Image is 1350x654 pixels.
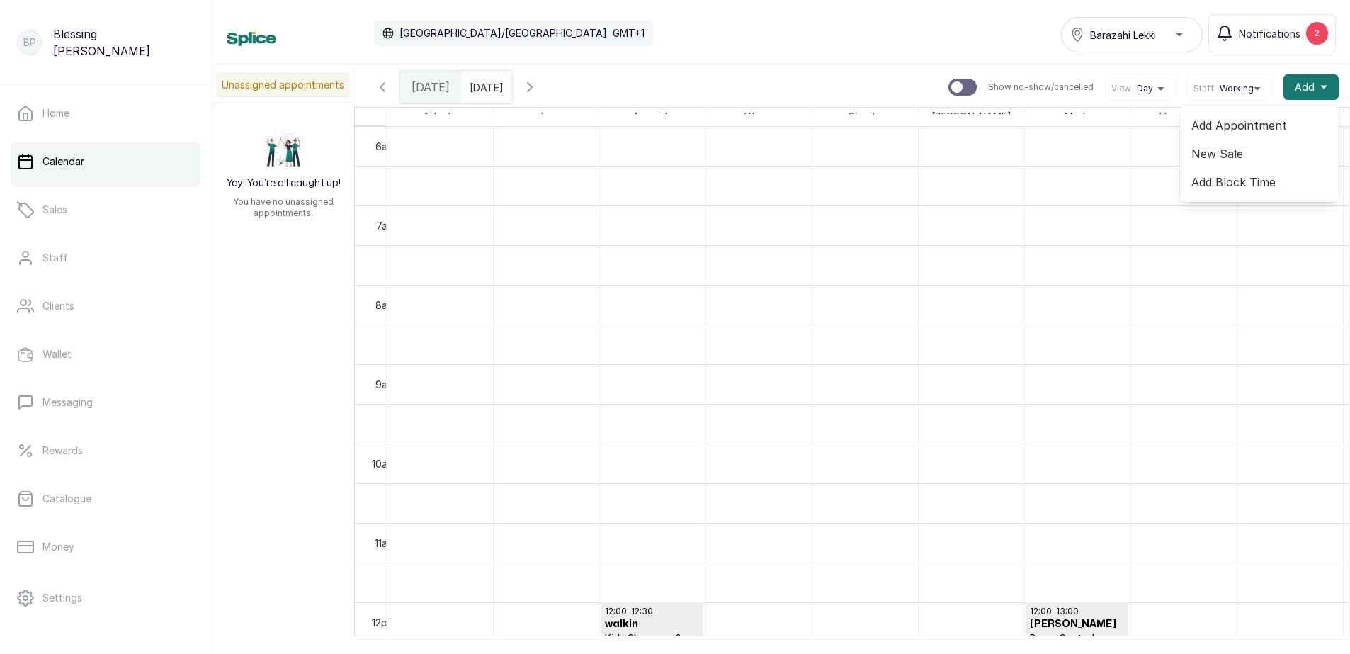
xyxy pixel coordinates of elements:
p: Money [42,540,74,554]
span: [DATE] [412,79,450,96]
a: Clients [11,286,200,326]
p: [GEOGRAPHIC_DATA]/[GEOGRAPHIC_DATA] [399,26,607,40]
a: Calendar [11,142,200,181]
p: Rewards [42,444,83,458]
p: Calendar [42,154,84,169]
span: Ayomide [630,108,676,125]
span: Made [1062,108,1094,125]
a: Wallet [11,334,200,374]
p: Home [42,106,69,120]
p: Clients [42,299,74,313]
a: Rewards [11,431,200,470]
span: Joy [535,108,558,125]
span: Staff [1193,83,1214,94]
p: 12:00 - 13:00 [1030,606,1124,617]
div: 6am [373,139,398,154]
div: Add [1180,106,1339,202]
p: You have no unassigned appointments. [221,196,346,219]
div: 11am [372,536,398,551]
p: Catalogue [42,492,91,506]
div: 7am [373,218,398,233]
span: Wizzy [742,108,776,125]
span: Happiness [1157,108,1211,125]
button: ViewDay [1111,83,1169,94]
a: Home [11,94,200,133]
h2: Yay! You’re all caught up! [227,176,341,191]
span: Add Block Time [1191,174,1327,191]
span: [PERSON_NAME] [929,108,1014,125]
div: 8am [373,298,398,312]
button: Barazahi Lekki [1061,17,1203,52]
div: 10am [369,456,398,471]
span: Adeola [420,108,459,125]
a: Money [11,527,200,567]
span: Add Appointment [1191,117,1327,134]
span: New Sale [1191,145,1327,162]
a: Settings [11,578,200,618]
span: Notifications [1239,26,1300,41]
a: Catalogue [11,479,200,519]
p: Settings [42,591,82,605]
h3: walkin [605,617,699,631]
p: Unassigned appointments [216,72,350,98]
span: Charity [845,108,885,125]
p: Sales [42,203,67,217]
div: 9am [373,377,398,392]
p: Messaging [42,395,93,410]
span: Day [1137,83,1153,94]
h3: [PERSON_NAME] [1030,617,1124,631]
p: BP [23,35,36,50]
div: 2 [1306,22,1328,45]
a: Sales [11,190,200,230]
p: Wallet [42,347,72,361]
span: Working [1220,83,1254,94]
p: Blessing [PERSON_NAME] [53,26,195,60]
a: Staff [11,238,200,278]
span: View [1111,83,1131,94]
span: Barazahi Lekki [1090,28,1156,43]
p: GMT+1 [613,26,645,40]
p: 12:00 - 12:30 [605,606,699,617]
a: Messaging [11,383,200,422]
div: [DATE] [400,71,461,103]
span: Add [1295,80,1315,94]
button: StaffWorking [1193,83,1266,94]
div: 12pm [369,615,398,630]
p: Show no-show/cancelled [988,81,1094,93]
p: Staff [42,251,68,265]
button: Add [1283,74,1339,100]
button: Notifications2 [1208,14,1336,52]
